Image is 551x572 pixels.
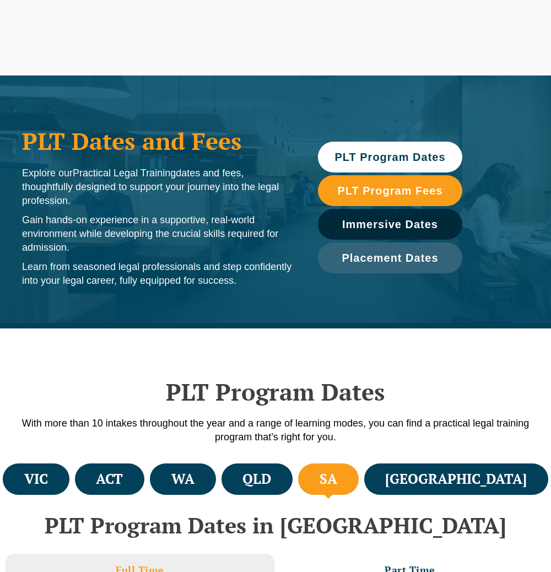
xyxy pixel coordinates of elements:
h4: VIC [24,470,48,488]
span: PLT Program Dates [334,152,445,163]
p: Gain hands-on experience in a supportive, real-world environment while developing the crucial ski... [22,213,296,255]
h1: PLT Dates and Fees [22,127,296,155]
a: Placement Dates [318,242,462,273]
p: Explore our dates and fees, thoughtfully designed to support your journey into the legal profession. [22,166,296,208]
span: Immersive Dates [342,219,438,230]
h2: PLT Program Dates [11,378,540,406]
span: Placement Dates [342,252,438,263]
p: With more than 10 intakes throughout the year and a range of learning modes, you can find a pract... [11,417,540,444]
h4: SA [320,470,337,488]
a: PLT Program Dates [318,142,462,172]
h4: WA [171,470,195,488]
h4: QLD [242,470,271,488]
p: Learn from seasoned legal professionals and step confidently into your legal career, fully equipp... [22,260,296,288]
span: Practical Legal Training [73,168,176,179]
h4: ACT [96,470,123,488]
span: PLT Program Fees [337,185,442,196]
h4: [GEOGRAPHIC_DATA] [385,470,527,488]
a: PLT Program Fees [318,175,462,206]
a: Immersive Dates [318,209,462,240]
